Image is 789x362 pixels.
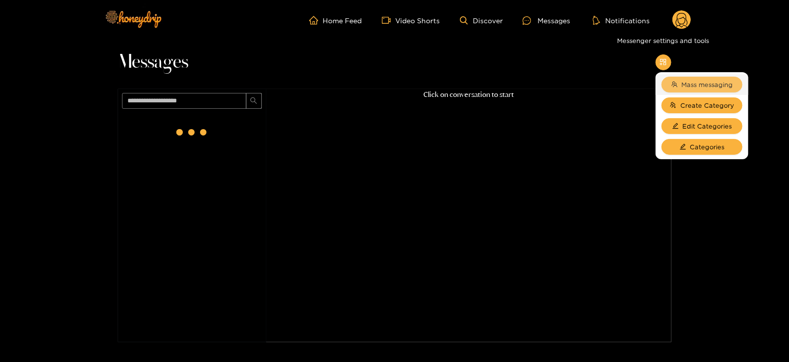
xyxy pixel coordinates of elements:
a: Video Shorts [382,16,440,25]
button: teamMass messaging [662,77,743,92]
span: Mass messaging [682,80,733,90]
span: home [309,16,323,25]
span: Categories [690,142,725,152]
span: edit [680,143,686,151]
button: Notifications [590,15,653,25]
span: video-camera [382,16,396,25]
button: editEdit Categories [662,118,743,134]
button: editCategories [662,139,743,155]
button: search [246,93,262,109]
div: Messages [523,15,570,26]
span: team [671,81,678,89]
span: appstore-add [660,58,667,67]
a: Discover [460,16,503,25]
span: edit [672,123,679,130]
a: Home Feed [309,16,362,25]
span: Messages [118,50,189,74]
button: usergroup-addCreate Category [662,97,743,113]
span: search [250,97,257,105]
p: Click on conversation to start [266,89,671,100]
span: Edit Categories [683,121,732,131]
span: usergroup-add [670,102,676,109]
button: appstore-add [656,54,671,70]
span: Create Category [680,100,734,110]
